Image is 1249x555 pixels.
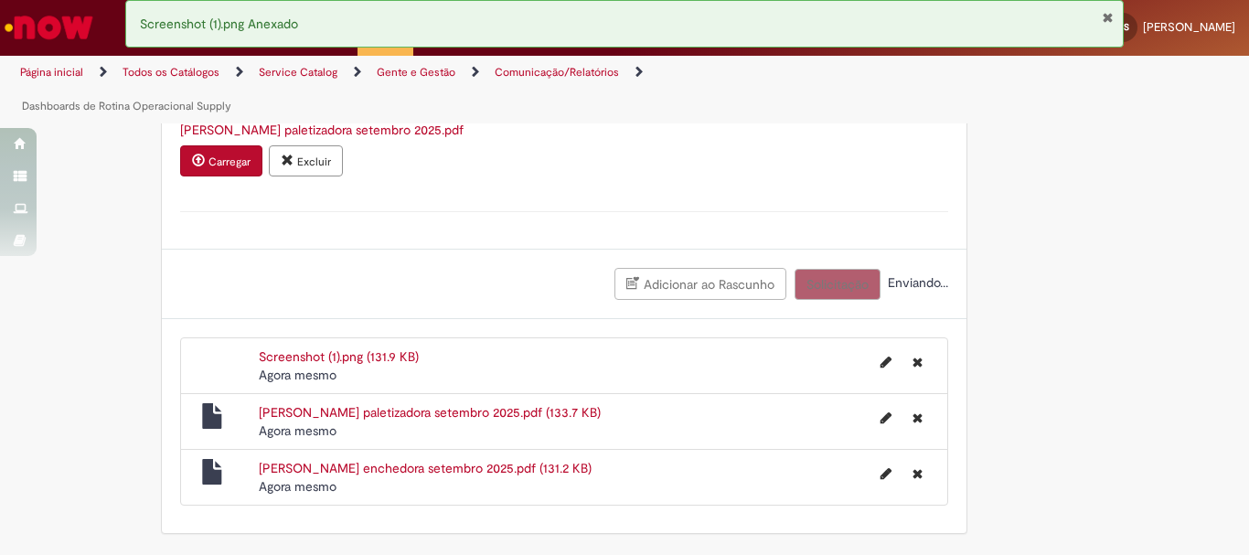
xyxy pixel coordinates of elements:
[902,347,934,377] button: Excluir Screenshot (1).png
[20,65,83,80] a: Página inicial
[259,478,336,495] span: Agora mesmo
[902,459,934,488] button: Excluir Splan enchedora setembro 2025.pdf
[2,9,96,46] img: ServiceNow
[22,99,231,113] a: Dashboards de Rotina Operacional Supply
[259,478,336,495] time: 01/10/2025 13:52:09
[208,155,251,169] small: Carregar
[180,122,464,138] a: Download de Splan paletizadora setembro 2025.pdf
[259,367,336,383] span: Agora mesmo
[884,274,948,291] span: Enviando...
[870,459,902,488] button: Editar nome de arquivo Splan enchedora setembro 2025.pdf
[870,403,902,432] button: Editar nome de arquivo Splan paletizadora setembro 2025.pdf
[495,65,619,80] a: Comunicação/Relatórios
[259,422,336,439] span: Agora mesmo
[14,56,819,123] ul: Trilhas de página
[269,145,343,176] button: Excluir anexo Splan paletizadora setembro 2025.pdf
[180,145,262,176] button: Carregar anexo de Anexo erro Required
[870,347,902,377] button: Editar nome de arquivo Screenshot (1).png
[297,155,331,169] small: Excluir
[377,65,455,80] a: Gente e Gestão
[1143,19,1235,35] span: [PERSON_NAME]
[259,348,419,365] a: Screenshot (1).png (131.9 KB)
[140,16,298,32] span: Screenshot (1).png Anexado
[259,404,601,421] a: [PERSON_NAME] paletizadora setembro 2025.pdf (133.7 KB)
[123,65,219,80] a: Todos os Catálogos
[902,403,934,432] button: Excluir Splan paletizadora setembro 2025.pdf
[1102,10,1114,25] button: Fechar Notificação
[259,460,592,476] a: [PERSON_NAME] enchedora setembro 2025.pdf (131.2 KB)
[259,65,337,80] a: Service Catalog
[259,422,336,439] time: 01/10/2025 13:52:19
[259,367,336,383] time: 01/10/2025 13:52:43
